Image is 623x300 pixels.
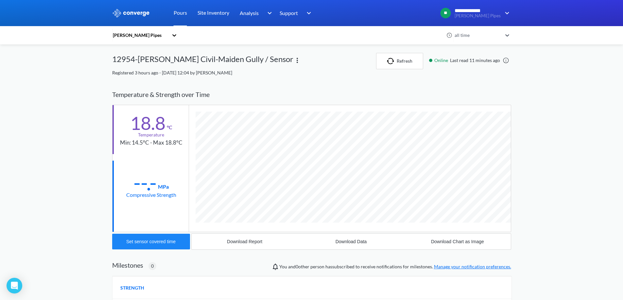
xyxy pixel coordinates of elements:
[279,263,511,270] span: You and person has subscribed to receive notifications for milestones.
[112,234,190,249] button: Set sensor covered time
[298,234,404,249] button: Download Data
[126,191,176,199] div: Compressive Strength
[138,131,164,138] div: Temperature
[151,262,154,270] span: 0
[263,9,273,17] img: downArrow.svg
[453,32,502,39] div: all time
[404,234,511,249] button: Download Chart as Image
[434,264,511,269] a: Manage your notification preferences.
[192,234,298,249] button: Download Report
[376,53,423,69] button: Refresh
[455,13,501,18] span: [PERSON_NAME] Pipes
[112,9,150,17] img: logo_ewhite.svg
[280,9,298,17] span: Support
[426,57,511,64] div: Last read 11 minutes ago
[120,284,144,292] span: STRENGTH
[120,138,182,147] div: Min: 14.5°C - Max 18.8°C
[240,9,259,17] span: Analysis
[227,239,262,244] div: Download Report
[112,32,168,39] div: [PERSON_NAME] Pipes
[7,278,22,293] div: Open Intercom Messenger
[303,9,313,17] img: downArrow.svg
[387,58,397,64] img: icon-refresh.svg
[112,84,511,105] div: Temperature & Strength over Time
[293,56,301,64] img: more.svg
[431,239,484,244] div: Download Chart as Image
[501,9,511,17] img: downArrow.svg
[112,70,232,75] span: Registered 3 hours ago - [DATE] 12:04 by [PERSON_NAME]
[271,263,279,271] img: notifications-icon.svg
[336,239,367,244] div: Download Data
[133,174,157,191] div: --.-
[434,57,450,64] span: Online
[130,115,165,131] div: 18.8
[296,264,309,269] span: 0 other
[446,32,452,38] img: icon-clock.svg
[112,261,143,269] h2: Milestones
[126,239,176,244] div: Set sensor covered time
[112,53,293,69] div: 12954-[PERSON_NAME] Civil-Maiden Gully / Sensor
